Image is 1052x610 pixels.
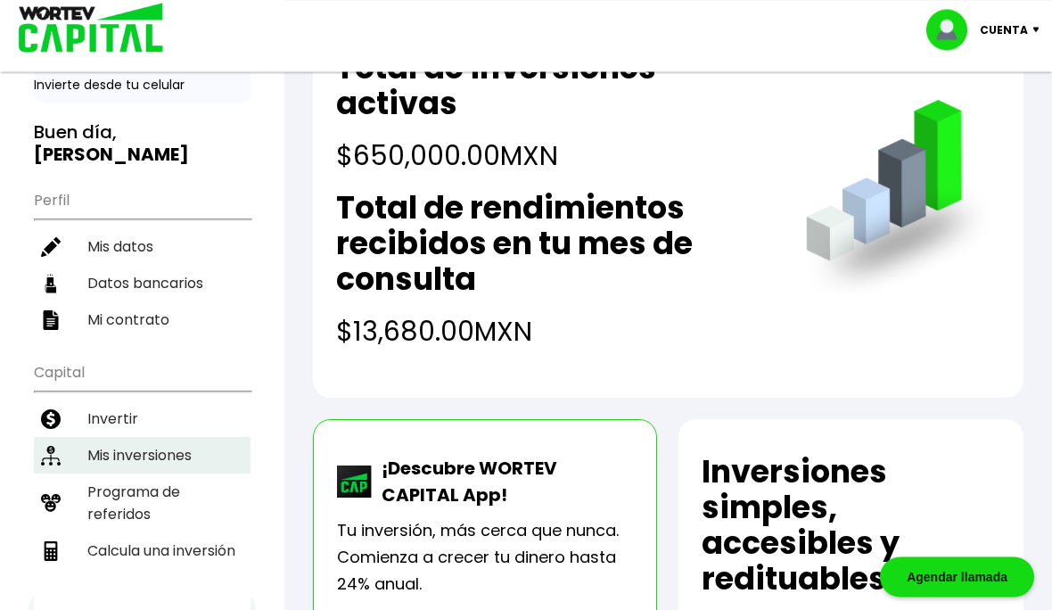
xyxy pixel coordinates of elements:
[34,437,251,474] a: Mis inversiones
[41,310,61,330] img: contrato-icon.f2db500c.svg
[880,556,1034,597] div: Agendar llamada
[373,455,634,508] p: ¡Descubre WORTEV CAPITAL App!
[41,493,61,513] img: recomiendanos-icon.9b8e9327.svg
[34,301,251,338] a: Mi contrato
[336,311,770,351] h4: $13,680.00 MXN
[41,541,61,561] img: calculadora-icon.17d418c4.svg
[41,409,61,429] img: invertir-icon.b3b967d7.svg
[1028,27,1052,32] img: icon-down
[34,532,251,569] a: Calcula una inversión
[34,400,251,437] a: Invertir
[34,76,251,95] p: Invierte desde tu celular
[41,446,61,466] img: inversiones-icon.6695dc30.svg
[336,190,770,297] h2: Total de rendimientos recibidos en tu mes de consulta
[34,265,251,301] a: Datos bancarios
[337,466,373,498] img: wortev-capital-app-icon
[980,16,1028,43] p: Cuenta
[336,136,770,176] h4: $650,000.00 MXN
[41,237,61,257] img: editar-icon.952d3147.svg
[702,454,1000,597] h2: Inversiones simples, accesibles y redituables
[34,142,189,167] b: [PERSON_NAME]
[41,274,61,293] img: datos-icon.10cf9172.svg
[798,100,1000,302] img: grafica.516fef24.png
[34,180,251,338] ul: Perfil
[34,228,251,265] a: Mis datos
[336,50,770,121] h2: Total de inversiones activas
[926,9,980,50] img: profile-image
[337,517,634,598] p: Tu inversión, más cerca que nunca. Comienza a crecer tu dinero hasta 24% anual.
[34,121,251,166] h3: Buen día,
[34,474,251,532] a: Programa de referidos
